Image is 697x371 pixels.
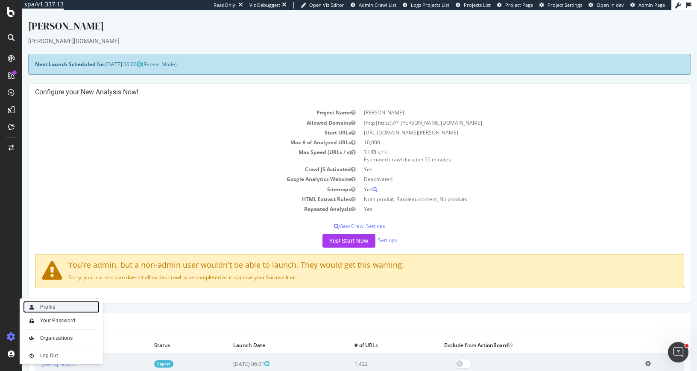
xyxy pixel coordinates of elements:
[40,304,55,310] div: Profile
[26,351,37,361] img: prfnF3csMXgAAAABJRU5ErkJggg==
[337,174,662,184] td: Yes
[326,326,416,344] th: # of URLs
[337,154,662,164] td: Yes
[589,2,624,9] a: Open in dev
[26,315,37,326] img: tUVSALn78D46LlpAY8klYZqgKwTuBm2K29c6p1XQNDCsM0DgKSSoAXXevcAwljcHBINEg0LrUEktgcYYD5sVUphq1JigPmkfB...
[548,2,582,8] span: Project Settings
[13,307,662,315] h4: Last 10 Crawls
[13,117,337,127] td: Start URLs
[464,2,491,8] span: Projects List
[356,226,375,234] a: Settings
[23,332,100,344] a: Organizations
[40,352,58,359] div: Log Out
[411,2,449,8] span: Logs Projects List
[83,50,120,58] span: [DATE] 06:00
[6,44,669,64] div: (Repeat Mode)
[351,2,396,9] a: Admin Crawl List
[40,335,73,342] div: Organizations
[337,164,662,174] td: Deactivated
[13,164,337,174] td: Google Analytics Website
[205,326,326,344] th: Launch Date
[13,194,337,204] td: Repeated Analysis
[539,2,582,9] a: Project Settings
[13,97,337,107] td: Project Name
[597,2,624,8] span: Open in dev
[309,2,344,8] span: Open Viz Editor
[249,2,280,9] div: Viz Debugger:
[13,127,337,137] td: Max # of Analysed URLs
[300,224,353,237] button: Yes! Start Now
[214,2,237,9] div: ReadOnly:
[301,2,344,9] a: Open Viz Editor
[337,97,662,107] td: [PERSON_NAME]
[337,127,662,137] td: 10,000
[337,137,662,154] td: 3 URLs / s Estimated crawl duration:
[337,184,662,194] td: Nom produit, Bandeau content, Nb produits
[505,2,533,8] span: Project Page
[359,2,396,8] span: Admin Crawl List
[26,333,37,343] img: AtrBVVRoAgWaAAAAAElFTkSuQmCC
[402,146,429,153] span: 55 minutes
[630,2,665,9] a: Admin Page
[416,326,617,344] th: Exclude from ActionBoard
[23,315,100,327] a: Your Password
[13,326,126,344] th: Analysis
[20,263,655,271] p: Sorry, your current plan doesn't allow this crawl to be completed as it is above your fair-use li...
[23,301,100,313] a: Profile
[456,2,491,9] a: Projects List
[23,350,100,362] a: Log Out
[337,117,662,127] td: [URL][DOMAIN_NAME][PERSON_NAME]
[497,2,533,9] a: Project Page
[13,184,337,194] td: HTML Extract Rules
[403,2,449,9] a: Logs Projects List
[638,2,665,8] span: Admin Page
[13,50,83,58] strong: Next Launch Scheduled for:
[13,212,662,219] p: View Crawl Settings
[20,251,655,259] h4: You're admin, but a non-admin user wouldn't be able to launch. They would get this warning:
[13,154,337,164] td: Crawl JS Activated
[40,317,75,324] div: Your Password
[6,9,669,26] div: [PERSON_NAME]
[19,350,52,357] a: [DATE] report
[326,344,416,363] td: 1,422
[13,78,662,86] h4: Configure your New Analysis Now!
[13,174,337,184] td: Sitemaps
[337,108,662,117] td: (http|https)://*.[PERSON_NAME][DOMAIN_NAME]
[211,350,247,357] span: [DATE] 06:01
[26,302,37,312] img: Xx2yTbCeVcdxHMdxHOc+8gctb42vCocUYgAAAABJRU5ErkJggg==
[13,108,337,117] td: Allowed Domains
[668,342,688,362] iframe: Intercom live chat
[13,137,337,154] td: Max Speed (URLs / s)
[132,350,151,357] a: Report
[126,326,205,344] th: Status
[337,194,662,204] td: Yes
[6,26,669,35] div: [PERSON_NAME][DOMAIN_NAME]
